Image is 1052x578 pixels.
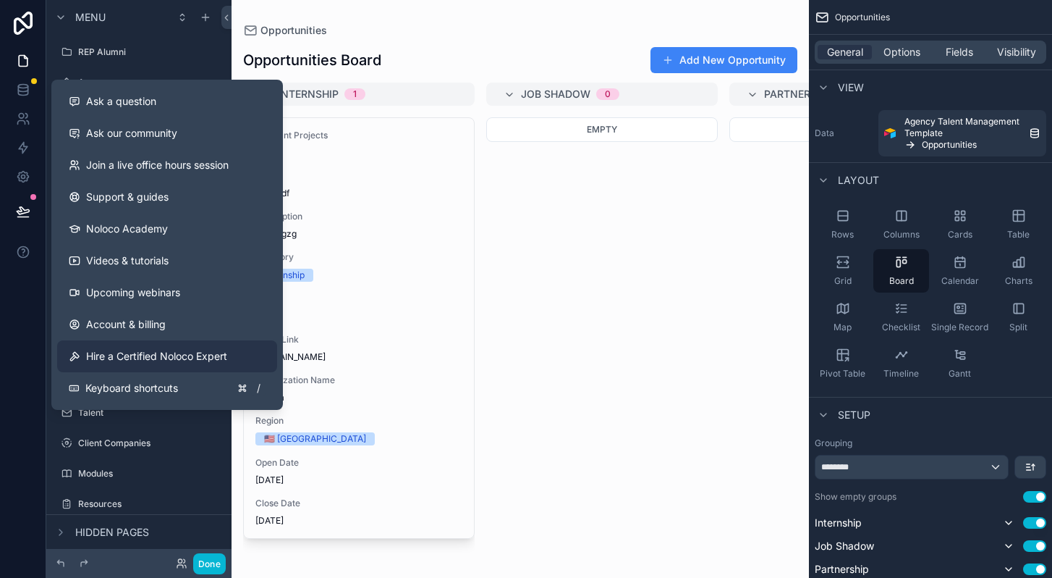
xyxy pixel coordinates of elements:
[57,245,277,277] a: Videos & tutorials
[86,285,180,300] span: Upcoming webinars
[78,77,220,88] label: Announcement
[815,296,870,339] button: Map
[521,87,590,101] span: Job Shadow
[882,322,920,333] span: Checklist
[838,80,864,95] span: View
[1009,322,1027,333] span: Split
[57,372,277,404] button: Keyboard shortcuts/
[57,309,277,340] a: Account & billing
[889,275,914,287] span: Board
[255,498,462,509] span: Close Date
[932,203,988,246] button: Cards
[78,437,220,449] label: Client Companies
[255,211,462,222] span: Description
[86,94,156,109] span: Ask a question
[255,293,462,305] span: Logo
[815,539,874,553] span: Job Shadow
[931,322,988,333] span: Single Record
[949,368,971,380] span: Gantt
[815,203,870,246] button: Rows
[57,181,277,213] a: Support & guides
[86,222,168,236] span: Noloco Academy
[838,408,870,422] span: Setup
[764,87,833,101] span: Partnership
[255,188,462,199] span: afadfzdf
[883,229,920,240] span: Columns
[57,277,277,309] a: Upcoming webinars
[873,296,929,339] button: Checklist
[815,491,896,503] label: Show empty groups
[991,296,1046,339] button: Split
[55,41,223,64] a: REP Alumni
[55,71,223,94] a: Announcement
[243,23,327,38] a: Opportunities
[883,368,919,380] span: Timeline
[55,401,223,424] a: Talent
[838,173,879,188] span: Layout
[86,158,229,172] span: Join a live office hours session
[946,45,973,59] span: Fields
[884,127,896,139] img: Airtable Logo
[587,124,617,135] span: Empty
[75,525,149,540] span: Hidden pages
[873,203,929,246] button: Columns
[253,382,264,394] span: /
[1005,275,1032,287] span: Charts
[86,126,177,141] span: Ask our community
[878,110,1046,156] a: Agency Talent Management TemplateOpportunities
[650,47,797,73] button: Add New Opportunity
[255,251,462,263] span: Category
[835,12,890,23] span: Opportunities
[255,457,462,469] span: Open Date
[833,322,852,333] span: Map
[904,116,1023,139] span: Agency Talent Management Template
[255,228,462,240] span: zdfgzfgzg
[78,468,220,479] label: Modules
[86,254,169,268] span: Videos & tutorials
[255,415,462,427] span: Region
[86,349,227,364] span: Hire a Certified Noloco Expert
[255,474,462,486] span: [DATE]
[86,317,166,332] span: Account & billing
[827,45,863,59] span: General
[815,516,862,530] span: Internship
[260,23,327,38] span: Opportunities
[815,249,870,293] button: Grid
[278,87,339,101] span: Internship
[922,139,977,151] span: Opportunities
[831,229,854,240] span: Rows
[883,45,920,59] span: Options
[255,334,462,345] span: Apply Link
[255,374,462,386] span: Organization Name
[264,432,366,445] div: 🇺🇸 [GEOGRAPHIC_DATA]
[932,296,988,339] button: Single Record
[255,392,462,403] span: nexura
[78,407,220,419] label: Talent
[255,515,462,527] span: [DATE]
[997,45,1036,59] span: Visibility
[243,117,475,539] a: Relevant Projects--TitleafadfzdfDescriptionzdfgzfgzgCategoryInternshipLogo--Apply Link[DOMAIN_NAM...
[57,85,277,117] button: Ask a question
[1007,229,1030,240] span: Table
[820,368,865,380] span: Pivot Table
[55,493,223,516] a: Resources
[86,190,169,204] span: Support & guides
[78,46,220,58] label: REP Alumni
[815,437,852,449] label: Grouping
[57,117,277,149] a: Ask our community
[948,229,972,240] span: Cards
[815,127,873,139] label: Data
[605,88,611,100] div: 0
[55,462,223,485] a: Modules
[353,88,357,100] div: 1
[255,351,462,363] span: [DOMAIN_NAME]
[243,50,381,70] h1: Opportunities Board
[255,130,462,141] span: Relevant Projects
[873,342,929,385] button: Timeline
[991,249,1046,293] button: Charts
[932,249,988,293] button: Calendar
[255,170,462,182] span: Title
[57,340,277,372] button: Hire a Certified Noloco Expert
[932,342,988,385] button: Gantt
